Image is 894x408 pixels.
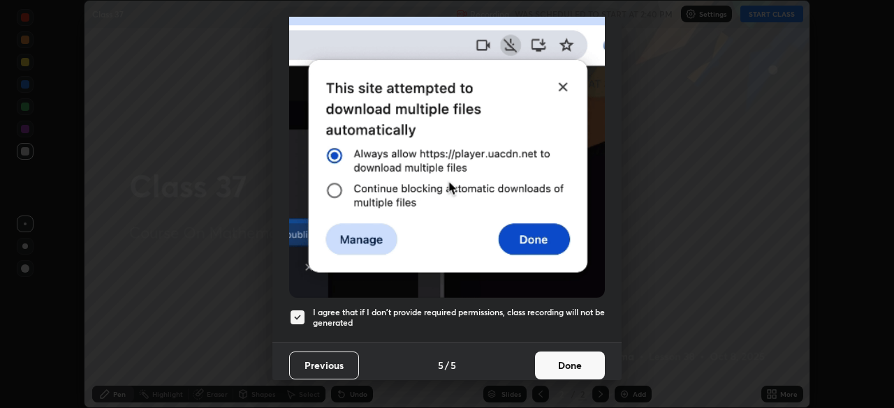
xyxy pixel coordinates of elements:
h4: 5 [450,358,456,372]
h5: I agree that if I don't provide required permissions, class recording will not be generated [313,307,605,328]
button: Previous [289,352,359,379]
button: Done [535,352,605,379]
h4: / [445,358,449,372]
h4: 5 [438,358,444,372]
